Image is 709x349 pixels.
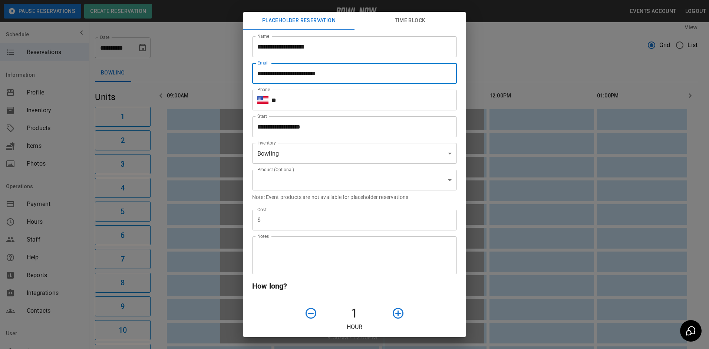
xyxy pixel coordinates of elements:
h6: How long? [252,280,457,292]
div: Bowling [252,143,457,164]
p: Note: Event products are not available for placeholder reservations [252,193,457,201]
button: Placeholder Reservation [243,12,354,30]
button: Select country [257,94,268,106]
div: ​ [252,170,457,190]
label: Phone [257,86,270,93]
p: Hour [252,323,457,332]
input: Choose date, selected date is Oct 3, 2025 [252,116,452,137]
button: Time Block [354,12,466,30]
label: Start [257,113,267,119]
h4: 1 [320,306,389,321]
p: $ [257,216,261,225]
